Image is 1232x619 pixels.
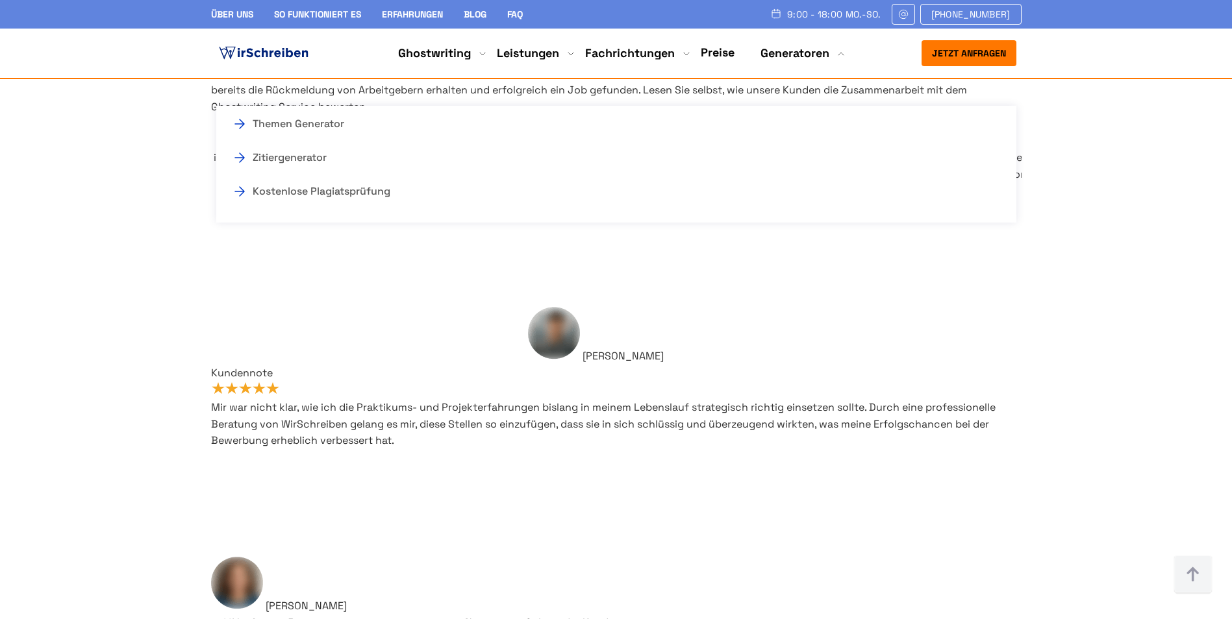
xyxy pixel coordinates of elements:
img: logo ghostwriter-österreich [216,43,311,63]
span: Kundennote [211,366,273,380]
p: Mir war nicht klar, wie ich die Praktikums- und Projekterfahrungen bislang in meinem Lebenslauf s... [211,399,1022,449]
span: [PERSON_NAME] [583,349,664,363]
a: FAQ [507,8,523,20]
a: Über uns [211,8,253,20]
a: Erfahrungen [382,8,443,20]
img: Emily R. [211,557,263,609]
span: 9:00 - 18:00 Mo.-So. [787,9,881,19]
a: Ghostwriting [398,45,471,61]
a: Blog [464,8,486,20]
img: Schedule [770,8,782,19]
span: [PHONE_NUMBER] [931,9,1011,19]
a: Preise [701,45,735,60]
img: button top [1174,555,1213,594]
img: Email [898,9,909,19]
div: 7 / 8 [211,365,1022,614]
a: [PHONE_NUMBER] [920,4,1022,25]
a: Fachrichtungen [585,45,675,61]
span: [PERSON_NAME] [266,599,347,613]
button: Jetzt anfragen [922,40,1016,66]
a: Leistungen [497,45,559,61]
img: RealReviews [211,382,279,394]
a: Themen Generator [232,116,362,132]
a: Zitiergenerator [232,150,362,165]
a: Generatoren [761,45,829,61]
a: So funktioniert es [274,8,361,20]
p: Nachstehend haben wir Erfahrungsberichte unserer zufriedenen Kunden veröffentlicht, die bereits u... [211,65,1022,115]
a: Kostenlose Plagiatsprüfung [232,184,362,199]
img: Laura S. [528,307,580,359]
